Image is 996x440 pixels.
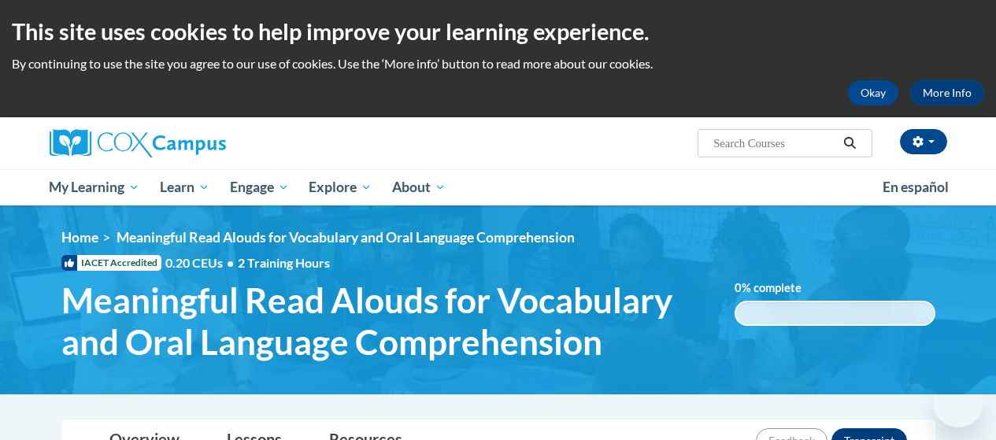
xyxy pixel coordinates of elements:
span: Explore [309,178,372,197]
span: Learn [160,178,209,197]
a: My Learning [39,169,150,205]
span: 0 [735,281,742,294]
a: Learn [150,169,220,205]
input: Search Courses [712,134,838,153]
span: Engage [230,178,289,197]
span: About [392,178,446,197]
span: En español [883,179,949,195]
p: By continuing to use the site you agree to our use of cookies. Use the ‘More info’ button to read... [12,55,984,72]
a: En español [872,171,959,204]
label: % complete [735,279,825,297]
button: Search [838,134,861,153]
a: More Info [910,80,984,105]
a: Explore [298,169,382,205]
a: About [382,169,456,205]
img: Cox Campus [50,129,226,157]
span: My Learning [49,178,139,197]
a: Cox Campus [50,129,333,157]
span: Meaningful Read Alouds for Vocabulary and Oral Language Comprehension [117,229,575,246]
a: Home [61,229,98,246]
a: Engage [220,169,299,205]
iframe: Button to launch messaging window [933,377,983,427]
div: Main menu [38,169,959,205]
span: Meaningful Read Alouds for Vocabulary and Oral Language Comprehension [61,279,711,363]
span: • [227,255,234,270]
h2: This site uses cookies to help improve your learning experience. [12,16,984,47]
button: Account Settings [900,129,947,154]
button: Okay [848,80,898,105]
span: IACET Accredited [61,255,161,271]
span: 2 Training Hours [238,255,330,270]
span: 0.20 CEUs [165,254,238,272]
